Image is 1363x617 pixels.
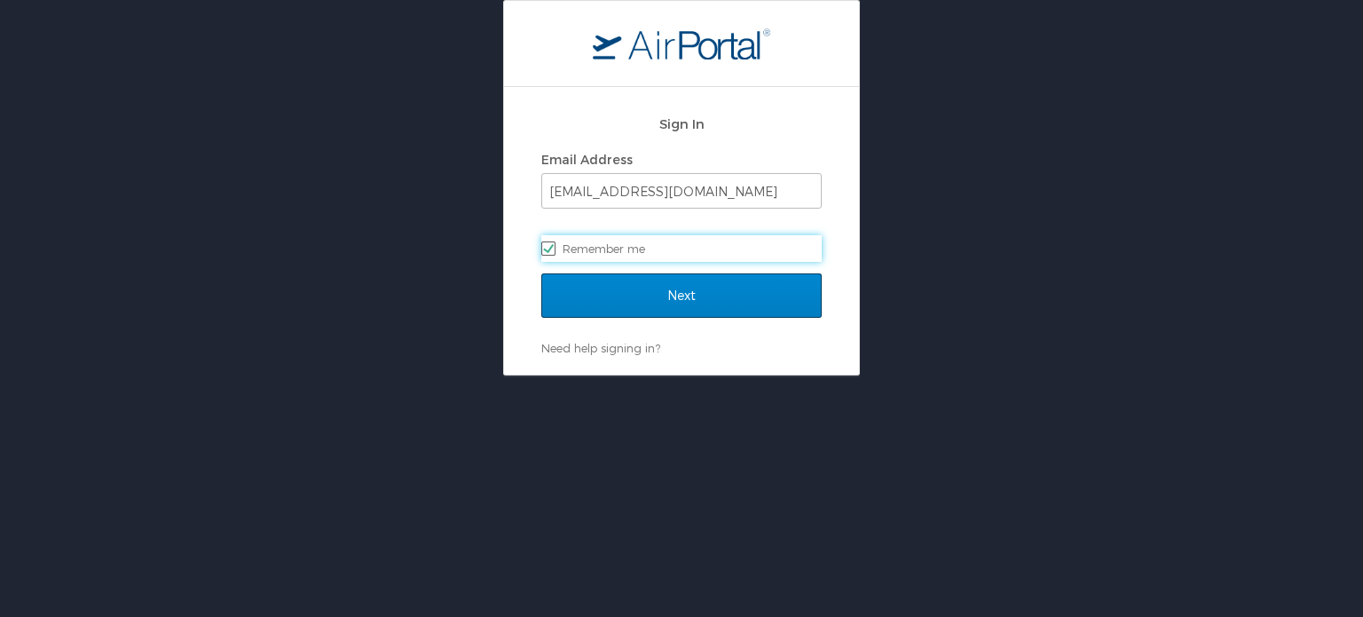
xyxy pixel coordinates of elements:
[593,28,770,59] img: logo
[541,152,633,167] label: Email Address
[541,341,660,355] a: Need help signing in?
[541,114,822,134] h2: Sign In
[541,273,822,318] input: Next
[541,235,822,262] label: Remember me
